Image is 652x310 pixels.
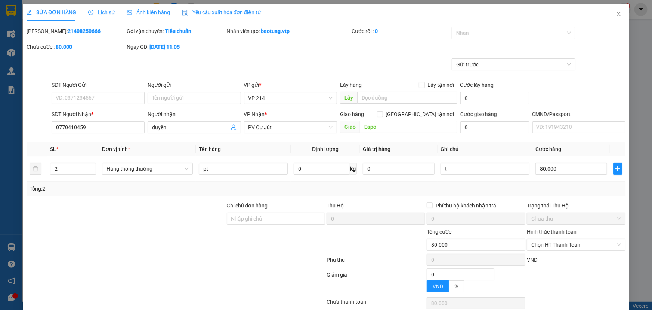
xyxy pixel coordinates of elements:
[127,27,225,35] div: Gói vận chuyển:
[148,81,241,89] div: Người gửi
[349,163,357,175] span: kg
[433,201,499,210] span: Phí thu hộ khách nhận trả
[127,10,132,15] span: picture
[527,201,625,210] div: Trạng thái Thu Hộ
[363,146,390,152] span: Giá trị hàng
[248,92,333,104] span: VP 214
[532,110,625,118] div: CMND/Passport
[127,43,225,51] div: Ngày GD:
[352,27,450,35] div: Cước rồi :
[52,81,145,89] div: SĐT Người Gửi
[27,9,76,15] span: SỬA ĐƠN HÀNG
[460,82,494,88] label: Cước lấy hàng
[460,92,529,104] input: Cước lấy hàng
[535,146,561,152] span: Cước hàng
[106,163,189,174] span: Hàng thông thường
[527,257,537,263] span: VND
[456,59,571,70] span: Gửi trước
[340,82,362,88] span: Lấy hàng
[68,28,101,34] b: 21408250666
[88,9,115,15] span: Lịch sử
[531,213,621,224] span: Chưa thu
[199,146,221,152] span: Tên hàng
[72,28,105,34] span: 21408250666
[616,11,622,17] span: close
[244,111,265,117] span: VP Nhận
[460,111,497,117] label: Cước giao hàng
[608,4,629,25] button: Close
[149,44,180,50] b: [DATE] 11:05
[527,229,577,235] label: Hình thức thanh toán
[261,28,290,34] b: baotung.vtp
[27,27,125,35] div: [PERSON_NAME]:
[531,239,621,250] span: Chọn HT Thanh Toán
[227,203,268,209] label: Ghi chú đơn hàng
[460,121,529,133] input: Cước giao hàng
[340,92,357,104] span: Lấy
[75,52,92,57] span: PV Cư Jút
[340,111,364,117] span: Giao hàng
[148,110,241,118] div: Người nhận
[244,81,337,89] div: VP gửi
[7,17,17,36] img: logo
[383,110,457,118] span: [GEOGRAPHIC_DATA] tận nơi
[357,92,457,104] input: Dọc đường
[326,256,426,269] div: Phụ thu
[227,213,325,225] input: Ghi chú đơn hàng
[614,166,622,172] span: plus
[182,10,188,16] img: icon
[50,146,56,152] span: SL
[102,146,130,152] span: Đơn vị tính
[455,283,458,289] span: %
[182,9,261,15] span: Yêu cầu xuất hóa đơn điện tử
[441,163,529,175] input: Ghi Chú
[127,9,170,15] span: Ảnh kiện hàng
[56,44,72,50] b: 80.000
[433,283,443,289] span: VND
[30,163,41,175] button: delete
[57,52,69,63] span: Nơi nhận:
[227,27,350,35] div: Nhân viên tạo:
[26,45,87,51] strong: BIÊN NHẬN GỬI HÀNG HOÁ
[199,163,288,175] input: VD: Bàn, Ghế
[165,28,191,34] b: Tiêu chuẩn
[427,229,451,235] span: Tổng cước
[7,52,15,63] span: Nơi gửi:
[71,34,105,39] span: 11:05:29 [DATE]
[613,163,622,175] button: plus
[340,121,360,133] span: Giao
[231,124,237,130] span: user-add
[438,142,532,156] th: Ghi chú
[425,81,457,89] span: Lấy tận nơi
[327,203,344,209] span: Thu Hộ
[30,185,252,193] div: Tổng: 2
[360,121,457,133] input: Dọc đường
[248,122,333,133] span: PV Cư Jút
[375,28,378,34] b: 0
[27,43,125,51] div: Chưa cước :
[52,110,145,118] div: SĐT Người Nhận
[88,10,93,15] span: clock-circle
[326,271,426,296] div: Giảm giá
[19,12,61,40] strong: CÔNG TY TNHH [GEOGRAPHIC_DATA] 214 QL13 - P.26 - Q.BÌNH THẠNH - TP HCM 1900888606
[312,146,339,152] span: Định lượng
[27,10,32,15] span: edit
